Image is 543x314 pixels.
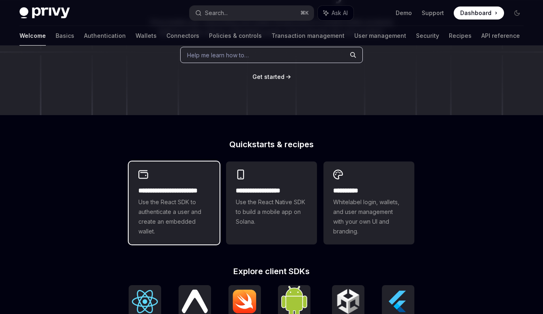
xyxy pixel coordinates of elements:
[511,7,524,20] button: Toggle dark mode
[138,197,210,236] span: Use the React SDK to authenticate a user and create an embedded wallet.
[56,26,74,46] a: Basics
[332,9,348,17] span: Ask AI
[323,161,414,244] a: **** *****Whitelabel login, wallets, and user management with your own UI and branding.
[129,140,414,148] h2: Quickstarts & recipes
[19,26,46,46] a: Welcome
[129,267,414,275] h2: Explore client SDKs
[252,73,284,81] a: Get started
[354,26,406,46] a: User management
[205,8,228,18] div: Search...
[187,51,249,59] span: Help me learn how to…
[481,26,520,46] a: API reference
[19,7,70,19] img: dark logo
[136,26,157,46] a: Wallets
[190,6,313,20] button: Search...⌘K
[271,26,345,46] a: Transaction management
[396,9,412,17] a: Demo
[333,197,405,236] span: Whitelabel login, wallets, and user management with your own UI and branding.
[182,290,208,313] img: React Native
[226,161,317,244] a: **** **** **** ***Use the React Native SDK to build a mobile app on Solana.
[422,9,444,17] a: Support
[84,26,126,46] a: Authentication
[209,26,262,46] a: Policies & controls
[236,197,307,227] span: Use the React Native SDK to build a mobile app on Solana.
[416,26,439,46] a: Security
[449,26,472,46] a: Recipes
[232,289,258,314] img: iOS (Swift)
[132,290,158,313] img: React
[460,9,491,17] span: Dashboard
[252,73,284,80] span: Get started
[318,6,353,20] button: Ask AI
[300,10,309,16] span: ⌘ K
[454,7,504,20] a: Dashboard
[166,26,199,46] a: Connectors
